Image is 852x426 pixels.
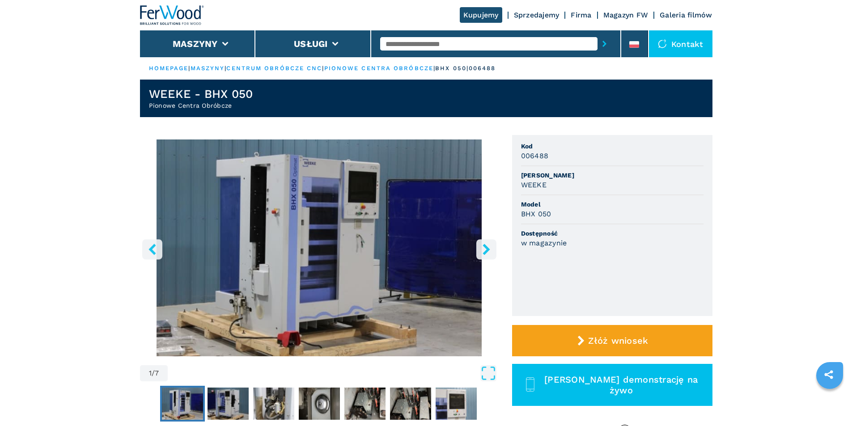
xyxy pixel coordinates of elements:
[162,388,203,420] img: 239aac4afc9eaf6b1375b8a93164bdd8
[521,200,704,209] span: Model
[149,87,253,101] h1: WEEKE - BHX 050
[299,388,340,420] img: 4218422d773397a52365e2eccf911c92
[188,65,190,72] span: |
[521,238,567,248] h3: w magazynie
[388,386,433,422] button: Go to Slide 6
[140,139,499,356] div: Go to Slide 1
[521,142,704,151] span: Kod
[660,11,712,19] a: Galeria filmów
[294,38,328,49] button: Usługi
[297,386,342,422] button: Go to Slide 4
[649,30,712,57] div: Kontakt
[140,386,499,422] nav: Thumbnail Navigation
[344,388,386,420] img: d8d9cf9990edabbfdca4623ae9037c1a
[514,11,560,19] a: Sprzedajemy
[149,101,253,110] h2: Pionowe Centra Obróbcze
[460,7,502,23] a: Kupujemy
[435,64,469,72] p: bhx 050 |
[521,180,547,190] h3: WEEKE
[603,11,649,19] a: Magazyn FW
[343,386,387,422] button: Go to Slide 5
[521,151,549,161] h3: 006488
[658,39,667,48] img: Kontakt
[433,65,435,72] span: |
[521,171,704,180] span: [PERSON_NAME]
[469,64,496,72] p: 006488
[436,388,477,420] img: f2d92c3f664da15f59b9c680d2d11400
[206,386,250,422] button: Go to Slide 2
[140,139,499,356] img: Pionowe Centra Obróbcze WEEKE BHX 050
[149,370,152,377] span: 1
[155,370,159,377] span: 7
[540,374,702,396] span: [PERSON_NAME] demonstrację na żywo
[191,65,225,72] a: maszyny
[208,388,249,420] img: 5c4493627525b572d7e4784e5ab52a63
[571,11,591,19] a: Firma
[251,386,296,422] button: Go to Slide 3
[322,65,324,72] span: |
[160,386,205,422] button: Go to Slide 1
[170,365,496,381] button: Open Fullscreen
[140,5,204,25] img: Ferwood
[173,38,218,49] button: Maszyny
[521,209,551,219] h3: BHX 050
[476,239,496,259] button: right-button
[390,388,431,420] img: ba73914280c6100e5494cc5c73ac3389
[149,65,189,72] a: HOMEPAGE
[512,364,712,406] button: [PERSON_NAME] demonstrację na żywo
[512,325,712,356] button: Złóż wniosek
[142,239,162,259] button: left-button
[521,229,704,238] span: Dostępność
[226,65,322,72] a: centrum obróbcze cnc
[152,370,155,377] span: /
[434,386,479,422] button: Go to Slide 7
[818,363,840,386] a: sharethis
[225,65,226,72] span: |
[324,65,433,72] a: pionowe centra obróbcze
[253,388,294,420] img: cc986dd9e658ba145156bd24018cd2bf
[588,335,648,346] span: Złóż wniosek
[598,34,611,54] button: submit-button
